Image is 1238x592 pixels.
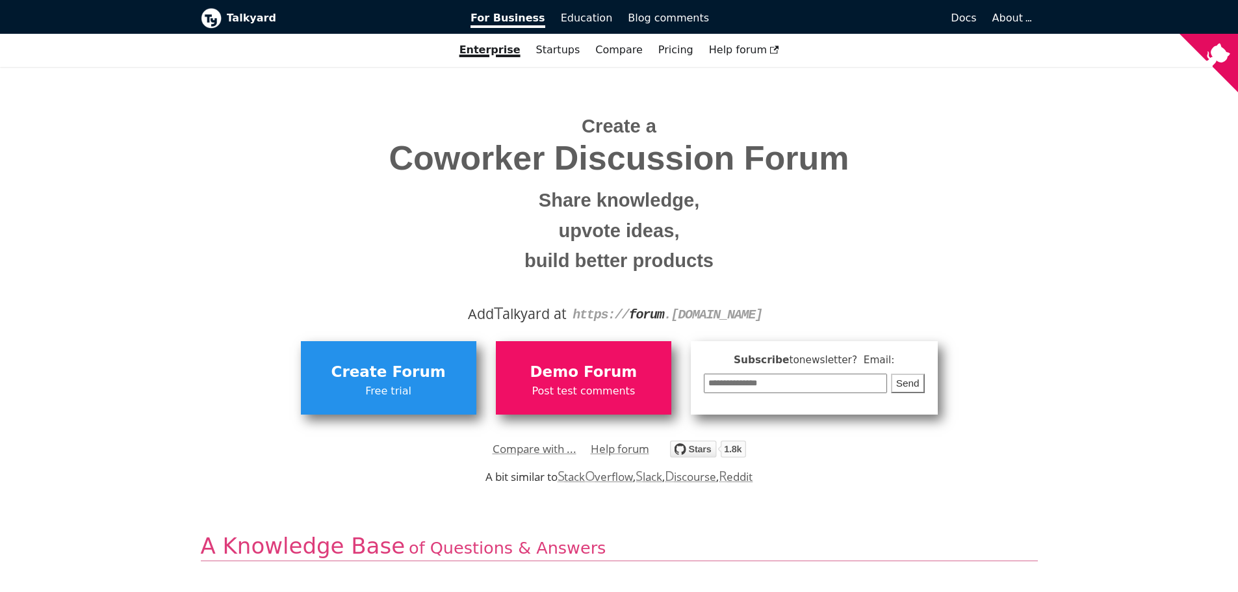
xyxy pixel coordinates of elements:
[891,374,925,394] button: Send
[528,39,588,61] a: Startups
[201,8,222,29] img: Talkyard logo
[670,441,746,457] img: talkyard.svg
[502,360,665,385] span: Demo Forum
[227,10,453,27] b: Talkyard
[558,469,634,484] a: StackOverflow
[628,12,709,24] span: Blog comments
[951,12,976,24] span: Docs
[582,116,656,136] span: Create a
[719,469,753,484] a: Reddit
[553,7,621,29] a: Education
[670,443,746,461] a: Star debiki/talkyard on GitHub
[719,467,727,485] span: R
[701,39,787,61] a: Help forum
[494,301,503,324] span: T
[471,12,545,28] span: For Business
[452,39,528,61] a: Enterprise
[201,532,1038,561] h2: A Knowledge Base
[665,469,716,484] a: Discourse
[620,7,717,29] a: Blog comments
[651,39,701,61] a: Pricing
[595,44,643,56] a: Compare
[704,352,925,368] span: Subscribe
[636,469,662,484] a: Slack
[211,140,1028,177] span: Coworker Discussion Forum
[211,246,1028,276] small: build better products
[307,383,470,400] span: Free trial
[717,7,985,29] a: Docs
[591,439,649,459] a: Help forum
[636,467,643,485] span: S
[629,307,664,322] strong: forum
[573,307,762,322] code: https:// . [DOMAIN_NAME]
[463,7,553,29] a: For Business
[211,303,1028,325] div: Add alkyard at
[561,12,613,24] span: Education
[301,341,476,414] a: Create ForumFree trial
[709,44,779,56] span: Help forum
[789,354,894,366] span: to newsletter ? Email:
[409,538,606,558] span: of Questions & Answers
[307,360,470,385] span: Create Forum
[496,341,671,414] a: Demo ForumPost test comments
[211,216,1028,246] small: upvote ideas,
[665,467,675,485] span: D
[558,467,565,485] span: S
[585,467,595,485] span: O
[992,12,1030,24] a: About
[493,439,576,459] a: Compare with ...
[502,383,665,400] span: Post test comments
[211,185,1028,216] small: Share knowledge,
[201,8,453,29] a: Talkyard logoTalkyard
